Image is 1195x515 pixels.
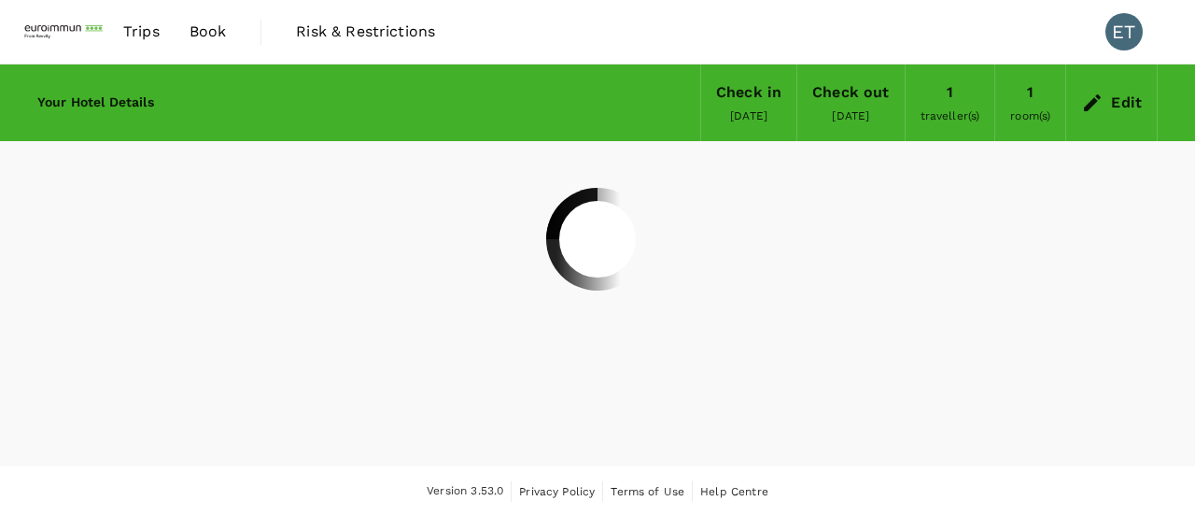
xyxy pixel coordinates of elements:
[611,481,684,502] a: Terms of Use
[700,485,768,498] span: Help Centre
[519,481,595,502] a: Privacy Policy
[832,109,869,122] span: [DATE]
[700,481,768,502] a: Help Centre
[730,109,767,122] span: [DATE]
[947,79,953,106] div: 1
[427,482,503,501] span: Version 3.53.0
[1111,90,1142,116] div: Edit
[812,79,889,106] div: Check out
[296,21,435,43] span: Risk & Restrictions
[190,21,227,43] span: Book
[921,109,980,122] span: traveller(s)
[519,485,595,498] span: Privacy Policy
[123,21,160,43] span: Trips
[716,79,781,106] div: Check in
[1010,109,1050,122] span: room(s)
[1027,79,1033,106] div: 1
[1105,13,1143,50] div: ET
[37,93,154,113] h6: Your Hotel Details
[22,11,108,52] img: EUROIMMUN (South East Asia) Pte. Ltd.
[611,485,684,498] span: Terms of Use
